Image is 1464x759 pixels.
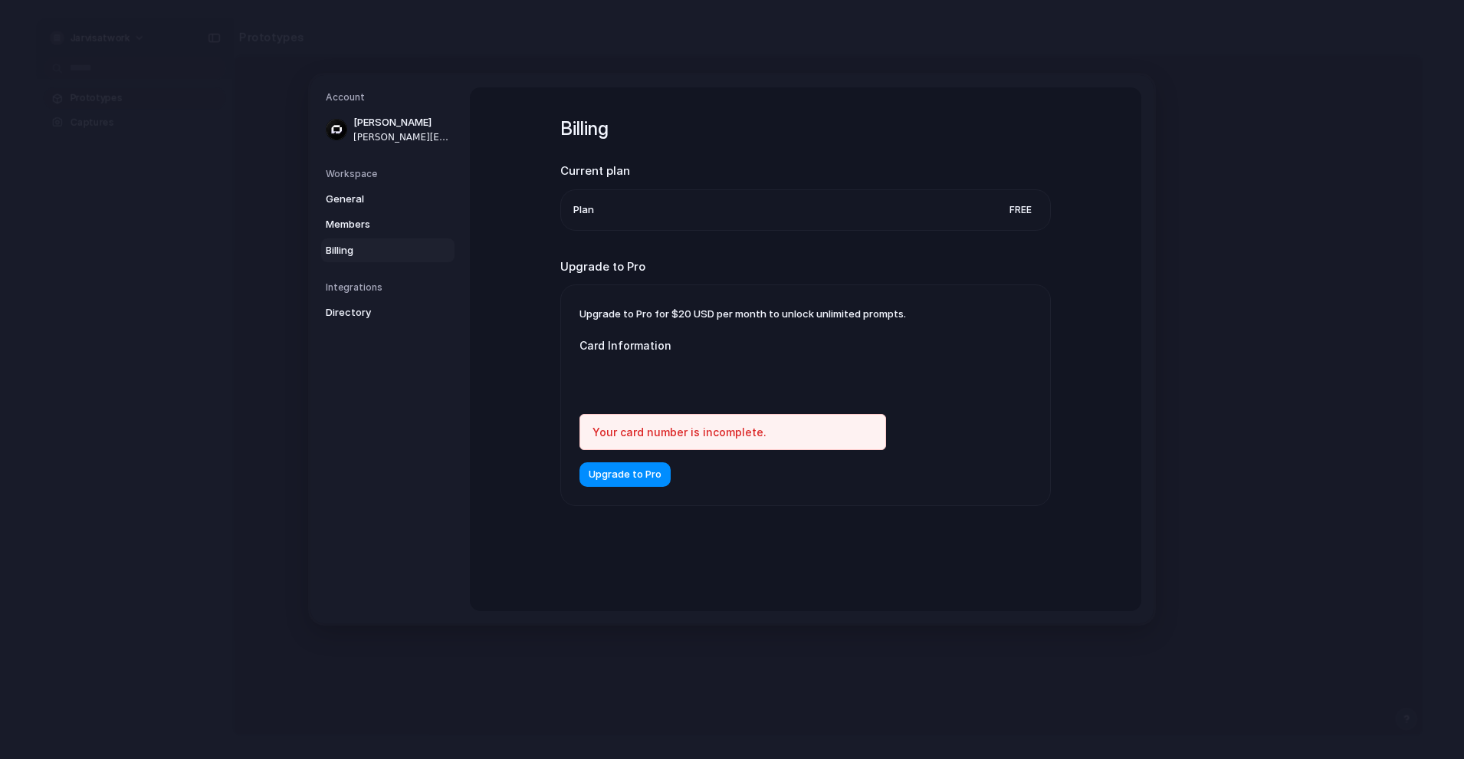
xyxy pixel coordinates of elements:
h5: Account [326,90,455,104]
a: Directory [321,301,455,325]
div: Your card number is incomplete. [579,414,886,450]
span: [PERSON_NAME][EMAIL_ADDRESS][DOMAIN_NAME] [353,130,451,143]
h2: Current plan [560,163,1051,180]
span: General [326,191,424,206]
span: [PERSON_NAME] [353,115,451,130]
h5: Workspace [326,166,455,180]
a: Billing [321,238,455,262]
a: General [321,186,455,211]
span: Directory [326,305,424,320]
h1: Billing [560,115,1051,143]
span: Free [1003,202,1038,217]
iframe: Secure card payment input frame [592,372,874,386]
a: Members [321,212,455,237]
button: Upgrade to Pro [579,462,671,487]
a: [PERSON_NAME][PERSON_NAME][EMAIL_ADDRESS][DOMAIN_NAME] [321,110,455,149]
span: Plan [573,202,594,218]
h5: Integrations [326,281,455,294]
span: Billing [326,242,424,258]
span: Upgrade to Pro for $20 USD per month to unlock unlimited prompts. [579,307,906,320]
span: Upgrade to Pro [589,467,661,482]
label: Card Information [579,337,886,353]
span: Members [326,217,424,232]
h2: Upgrade to Pro [560,258,1051,275]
